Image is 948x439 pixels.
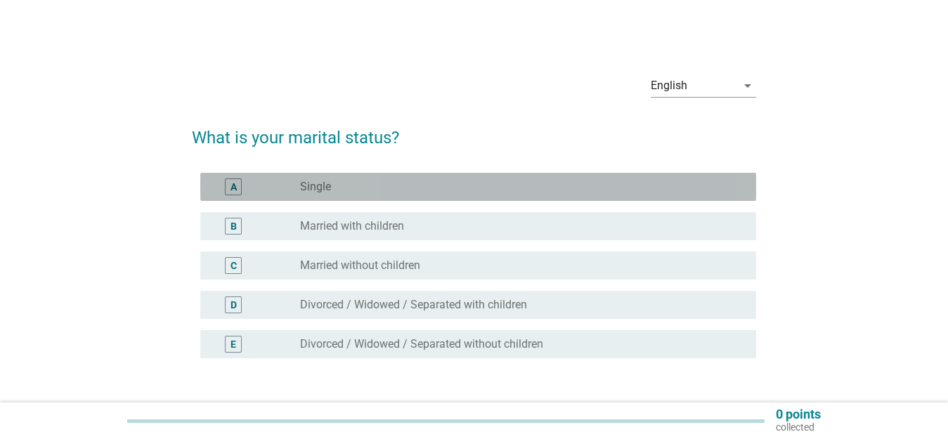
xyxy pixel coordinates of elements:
[192,111,756,150] h2: What is your marital status?
[230,298,237,313] div: D
[776,421,821,433] p: collected
[651,79,687,92] div: English
[230,180,237,195] div: A
[300,298,527,312] label: Divorced / Widowed / Separated with children
[300,219,404,233] label: Married with children
[300,180,331,194] label: Single
[776,408,821,421] p: 0 points
[300,337,543,351] label: Divorced / Widowed / Separated without children
[230,219,237,234] div: B
[300,258,420,273] label: Married without children
[739,77,756,94] i: arrow_drop_down
[230,337,236,352] div: E
[230,258,237,273] div: C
